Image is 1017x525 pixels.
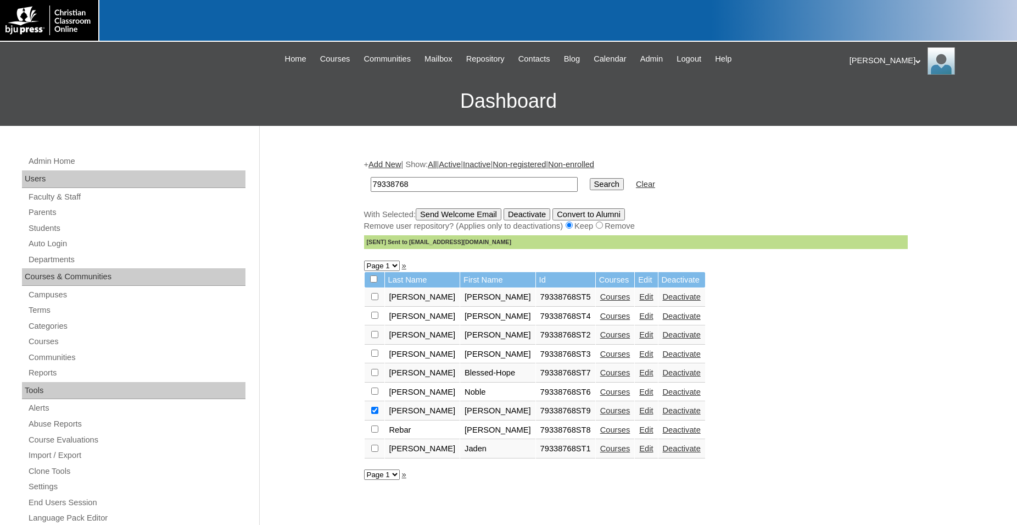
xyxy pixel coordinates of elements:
[658,272,705,288] td: Deactivate
[315,53,356,65] a: Courses
[663,406,701,415] a: Deactivate
[588,53,632,65] a: Calendar
[460,383,535,402] td: Noble
[460,326,535,345] td: [PERSON_NAME]
[22,268,245,286] div: Courses & Communities
[663,330,701,339] a: Deactivate
[385,402,460,421] td: [PERSON_NAME]
[385,288,460,307] td: [PERSON_NAME]
[594,53,626,65] span: Calendar
[385,364,460,383] td: [PERSON_NAME]
[27,511,245,525] a: Language Pack Editor
[590,178,624,190] input: Search
[460,364,535,383] td: Blessed-Hope
[536,440,595,458] td: 79338768ST1
[364,208,908,249] div: With Selected:
[639,330,653,339] a: Edit
[677,53,701,65] span: Logout
[536,345,595,364] td: 79338768ST3
[536,383,595,402] td: 79338768ST6
[536,421,595,440] td: 79338768ST8
[927,47,955,75] img: Jonelle Rodriguez
[639,444,653,453] a: Edit
[22,170,245,188] div: Users
[663,368,701,377] a: Deactivate
[424,53,452,65] span: Mailbox
[663,350,701,358] a: Deactivate
[600,425,630,434] a: Courses
[27,253,245,267] a: Departments
[371,177,578,192] input: Search
[600,312,630,320] a: Courses
[27,335,245,349] a: Courses
[460,288,535,307] td: [PERSON_NAME]
[27,222,245,235] a: Students
[27,237,245,251] a: Auto Login
[460,440,535,458] td: Jaden
[640,53,663,65] span: Admin
[27,449,245,462] a: Import / Export
[536,288,595,307] td: 79338768ST5
[493,160,546,169] a: Non-registered
[518,53,550,65] span: Contacts
[460,421,535,440] td: [PERSON_NAME]
[27,288,245,302] a: Campuses
[385,326,460,345] td: [PERSON_NAME]
[715,53,731,65] span: Help
[600,368,630,377] a: Courses
[27,401,245,415] a: Alerts
[460,307,535,326] td: [PERSON_NAME]
[27,433,245,447] a: Course Evaluations
[460,272,535,288] td: First Name
[385,345,460,364] td: [PERSON_NAME]
[358,53,416,65] a: Communities
[280,53,312,65] a: Home
[671,53,707,65] a: Logout
[466,53,505,65] span: Repository
[439,160,461,169] a: Active
[428,160,437,169] a: All
[663,312,701,320] a: Deactivate
[600,292,630,301] a: Courses
[27,154,245,168] a: Admin Home
[536,272,595,288] td: Id
[596,272,635,288] td: Courses
[27,190,245,204] a: Faculty & Staff
[850,47,1006,75] div: [PERSON_NAME]
[27,480,245,494] a: Settings
[600,350,630,358] a: Courses
[663,388,701,396] a: Deactivate
[364,235,908,249] div: [SENT] Sent to [EMAIL_ADDRESS][DOMAIN_NAME]
[27,465,245,478] a: Clone Tools
[636,180,655,189] a: Clear
[27,319,245,333] a: Categories
[27,366,245,380] a: Reports
[536,402,595,421] td: 79338768ST9
[558,53,585,65] a: Blog
[600,406,630,415] a: Courses
[600,330,630,339] a: Courses
[27,351,245,364] a: Communities
[639,350,653,358] a: Edit
[639,425,653,434] a: Edit
[385,272,460,288] td: Last Name
[513,53,556,65] a: Contacts
[364,220,908,232] div: Remove user repository? (Applies only to deactivations) Keep Remove
[663,444,701,453] a: Deactivate
[552,208,625,220] input: Convert to Alumni
[600,388,630,396] a: Courses
[285,53,306,65] span: Home
[5,5,93,35] img: logo-white.png
[419,53,458,65] a: Mailbox
[564,53,580,65] span: Blog
[27,206,245,219] a: Parents
[536,307,595,326] td: 79338768ST4
[639,312,653,320] a: Edit
[27,496,245,510] a: End Users Session
[364,53,411,65] span: Communities
[639,388,653,396] a: Edit
[385,440,460,458] td: [PERSON_NAME]
[639,368,653,377] a: Edit
[548,160,594,169] a: Non-enrolled
[536,364,595,383] td: 79338768ST7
